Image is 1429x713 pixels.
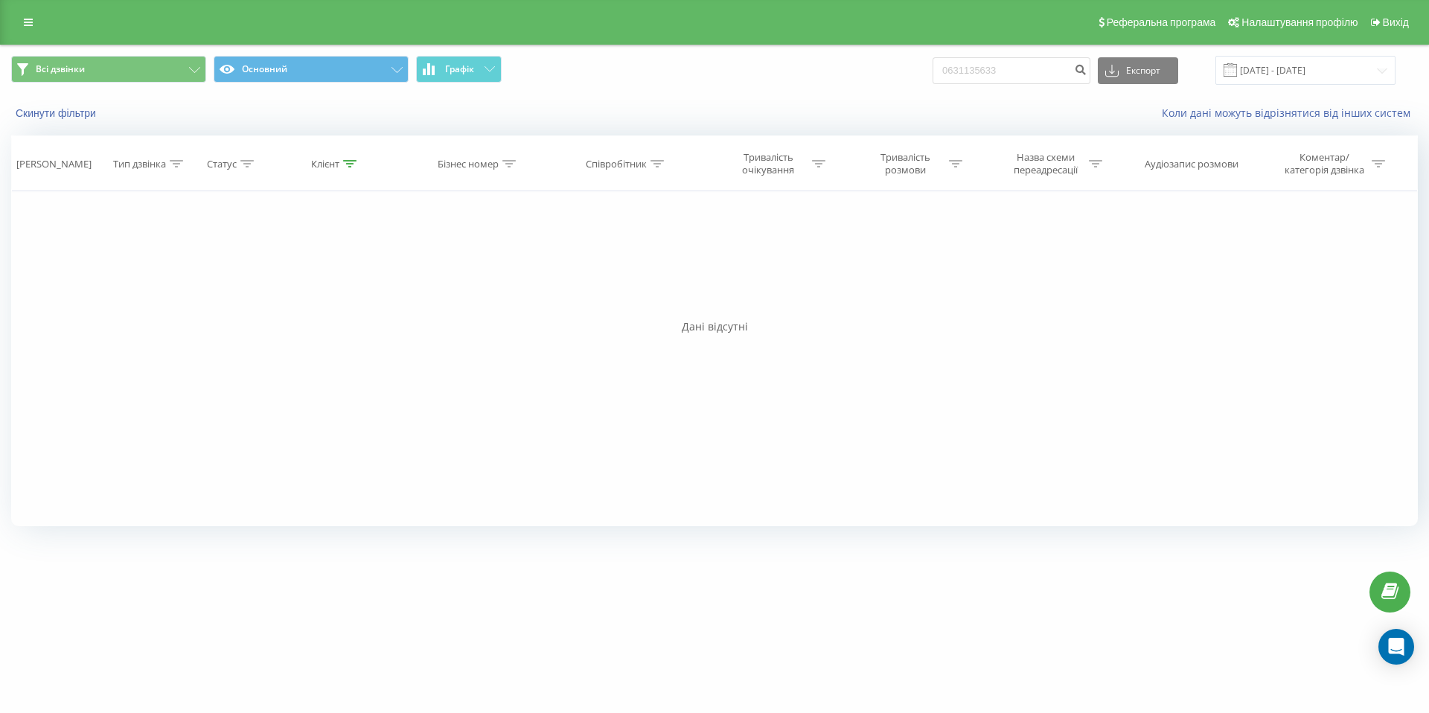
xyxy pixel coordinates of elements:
[207,158,237,170] div: Статус
[1162,106,1418,120] a: Коли дані можуть відрізнятися вiд інших систем
[214,56,409,83] button: Основний
[1107,16,1216,28] span: Реферальна програма
[1281,151,1368,176] div: Коментар/категорія дзвінка
[729,151,808,176] div: Тривалість очікування
[36,63,85,75] span: Всі дзвінки
[933,57,1090,84] input: Пошук за номером
[11,106,103,120] button: Скинути фільтри
[1383,16,1409,28] span: Вихід
[1378,629,1414,665] div: Open Intercom Messenger
[113,158,166,170] div: Тип дзвінка
[445,64,474,74] span: Графік
[416,56,502,83] button: Графік
[438,158,499,170] div: Бізнес номер
[866,151,945,176] div: Тривалість розмови
[1006,151,1085,176] div: Назва схеми переадресації
[1241,16,1358,28] span: Налаштування профілю
[1145,158,1238,170] div: Аудіозапис розмови
[11,319,1418,334] div: Дані відсутні
[11,56,206,83] button: Всі дзвінки
[16,158,92,170] div: [PERSON_NAME]
[586,158,647,170] div: Співробітник
[311,158,339,170] div: Клієнт
[1098,57,1178,84] button: Експорт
